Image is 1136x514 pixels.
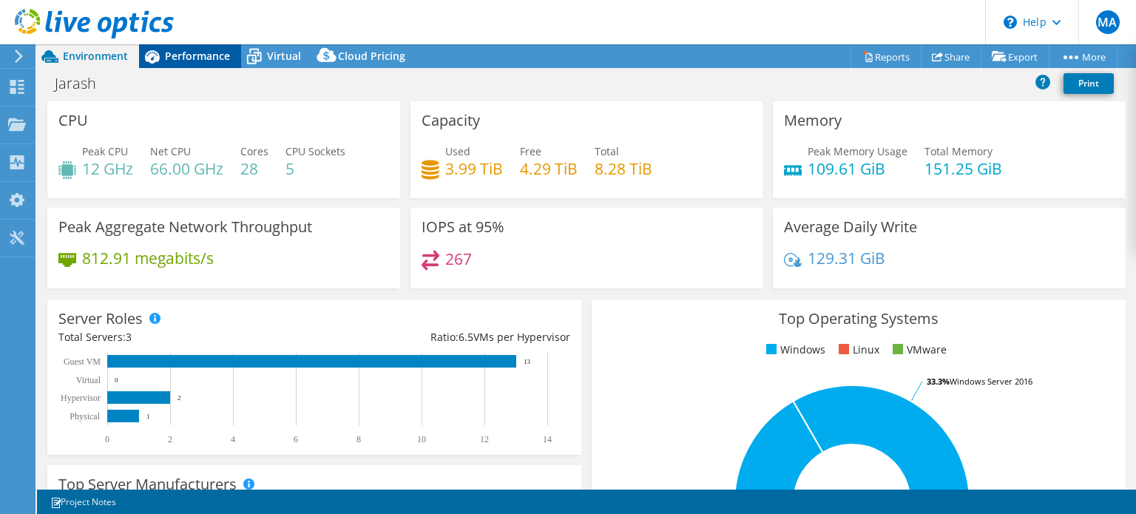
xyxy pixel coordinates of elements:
span: Cloud Pricing [338,49,405,63]
h4: 4.29 TiB [520,160,578,177]
li: Linux [835,342,879,358]
h3: IOPS at 95% [422,219,504,235]
tspan: 33.3% [927,376,950,387]
tspan: Windows Server 2016 [950,376,1032,387]
span: MA [1096,10,1120,34]
text: 0 [115,376,118,384]
text: 12 [480,434,489,444]
span: Cores [240,144,268,158]
text: Physical [70,411,100,422]
text: 2 [177,394,181,402]
h4: 3.99 TiB [445,160,503,177]
span: Used [445,144,470,158]
span: 3 [126,330,132,344]
text: 2 [168,434,172,444]
span: Free [520,144,541,158]
h3: Average Daily Write [784,219,917,235]
a: Share [921,45,981,68]
svg: \n [1004,16,1017,29]
span: Peak Memory Usage [808,144,907,158]
text: 6 [294,434,298,444]
h3: Top Server Manufacturers [58,476,237,493]
h4: 129.31 GiB [808,250,885,266]
span: 6.5 [459,330,473,344]
text: 8 [356,434,361,444]
h4: 109.61 GiB [808,160,907,177]
h3: Peak Aggregate Network Throughput [58,219,312,235]
h1: Jarash [48,75,119,92]
span: Virtual [267,49,301,63]
h4: 5 [285,160,345,177]
h4: 151.25 GiB [924,160,1002,177]
span: CPU Sockets [285,144,345,158]
a: Project Notes [40,493,126,511]
text: Virtual [76,375,101,385]
h4: 8.28 TiB [595,160,652,177]
h3: Memory [784,112,842,129]
h4: 267 [445,251,472,267]
span: Net CPU [150,144,191,158]
h4: 812.91 megabits/s [82,250,214,266]
h3: Capacity [422,112,480,129]
span: Environment [63,49,128,63]
h4: 28 [240,160,268,177]
li: VMware [889,342,947,358]
li: Windows [763,342,825,358]
a: More [1049,45,1118,68]
text: 13 [524,358,531,365]
div: Ratio: VMs per Hypervisor [314,329,570,345]
h3: Top Operating Systems [603,311,1115,327]
a: Print [1064,73,1114,94]
h3: CPU [58,112,88,129]
span: Peak CPU [82,144,128,158]
span: Total [595,144,619,158]
h4: 12 GHz [82,160,133,177]
span: Total Memory [924,144,993,158]
text: 10 [417,434,426,444]
text: 4 [231,434,235,444]
text: Hypervisor [61,393,101,403]
a: Export [981,45,1049,68]
h4: 66.00 GHz [150,160,223,177]
a: Reports [851,45,922,68]
div: Total Servers: [58,329,314,345]
text: 1 [146,413,150,420]
h3: Server Roles [58,311,143,327]
text: 14 [543,434,552,444]
text: Guest VM [64,356,101,367]
span: Performance [165,49,230,63]
text: 0 [105,434,109,444]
